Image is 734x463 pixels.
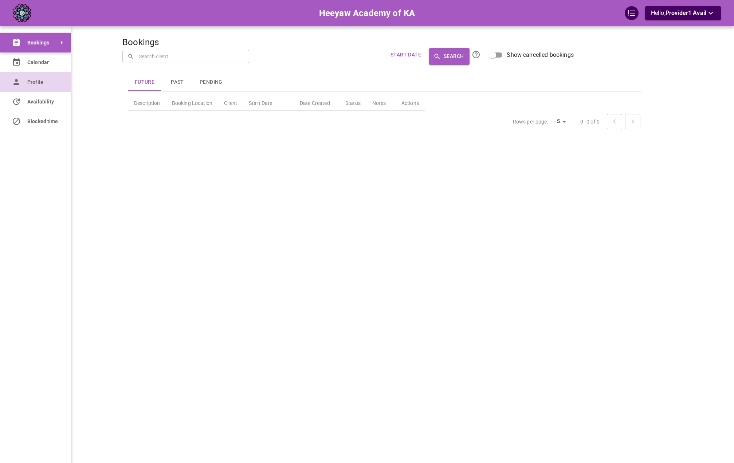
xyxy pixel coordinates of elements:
[218,93,243,111] th: Client
[128,74,161,91] button: Future
[166,93,218,111] th: Booking Location
[319,6,415,20] h6: Heeyaw Academy of KA
[513,118,548,125] p: Rows per page:
[27,118,60,125] span: Blocked time
[161,74,194,91] button: Past
[137,50,244,63] input: Search client
[294,93,339,111] th: Date Created
[551,116,569,127] div: 5
[625,6,639,20] div: QuickStart Guide
[470,48,483,61] button: Click the Search button to submit your search. All name/email searches are CASE SENSITIVE. To sea...
[128,93,166,111] th: Description
[27,78,60,86] span: Profile
[388,48,424,62] button: Start Date
[651,9,715,18] p: Hello,
[429,48,470,65] button: Search
[580,118,600,125] p: 0–0 of 0
[13,4,31,22] img: company-logo
[666,9,706,16] span: Provider1 Avail
[339,93,366,111] th: Status
[243,93,294,111] th: Start Date
[194,74,228,91] button: Pending
[396,93,425,111] th: Actions
[27,98,60,106] span: Availability
[27,59,60,66] span: Calendar
[645,6,721,20] button: Hello,Provider1 Avail
[366,93,396,111] th: Notes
